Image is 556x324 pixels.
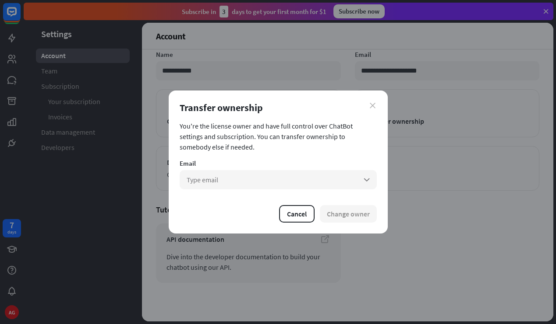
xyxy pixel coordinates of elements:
[180,121,377,152] section: You're the license owner and have full control over ChatBot settings and subscription. You can tr...
[180,101,377,114] div: Transfer ownership
[180,159,377,167] div: Email
[362,175,372,185] i: arrow_down
[320,205,377,223] button: Change owner
[279,205,315,223] button: Cancel
[7,3,33,30] button: Open LiveChat chat widget
[370,103,375,108] i: close
[187,175,218,184] span: Type email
